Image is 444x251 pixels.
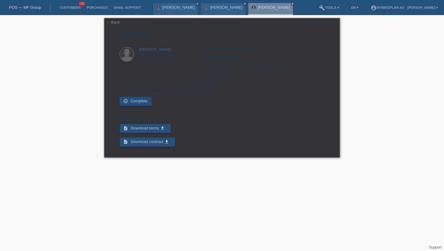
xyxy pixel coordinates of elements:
a: Support [429,245,442,249]
a: check_circle_outline Complete [120,97,152,106]
span: 100 [79,2,86,7]
div: [STREET_ADDRESS] 8142 Uitikon Waldegg [139,47,178,61]
i: get_app [164,139,169,144]
i: build [319,5,325,11]
i: check_circle_outline [123,99,128,103]
a: [PERSON_NAME] [258,5,290,10]
h1: Purchase [120,30,324,38]
a: Email Support [111,6,144,9]
span: Download contract [131,139,163,144]
a: POS — MF Group [9,5,41,10]
div: [GEOGRAPHIC_DATA], [DATE] Instalments (48 instalments) (Ausserhalb KKG) 45227709492 [205,47,324,88]
a: buildTools ▾ [316,6,342,9]
a: EN ▾ [348,6,362,9]
a: [PERSON_NAME] [139,47,172,52]
i: close [196,2,199,5]
i: description [123,126,128,131]
h2: Downloads [120,115,324,124]
span: Download terms [131,126,159,130]
a: [PERSON_NAME] [162,5,195,10]
div: POSP00028313 [309,20,337,24]
a: close [243,2,247,6]
a: description Download contract get_app [120,138,175,147]
i: account_circle [371,5,377,11]
a: description Download terms get_app [120,124,171,133]
i: description [123,139,128,144]
a: account_circleMybikeplan AG - [PERSON_NAME] ▾ [368,6,441,9]
i: get_app [160,126,165,131]
a: [PERSON_NAME] [210,5,243,10]
a: close [195,2,200,6]
a: Customers [56,6,84,9]
a: Purchases [84,6,111,9]
i: close [291,2,294,5]
p: The purchase is still open and needs to be completed. [120,88,324,92]
a: close [291,2,295,6]
span: External reference [205,75,232,78]
a: ← Back [106,20,120,24]
h2: CHF 7'600.00 [205,56,324,65]
span: Complete [131,99,148,103]
i: close [243,2,246,5]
